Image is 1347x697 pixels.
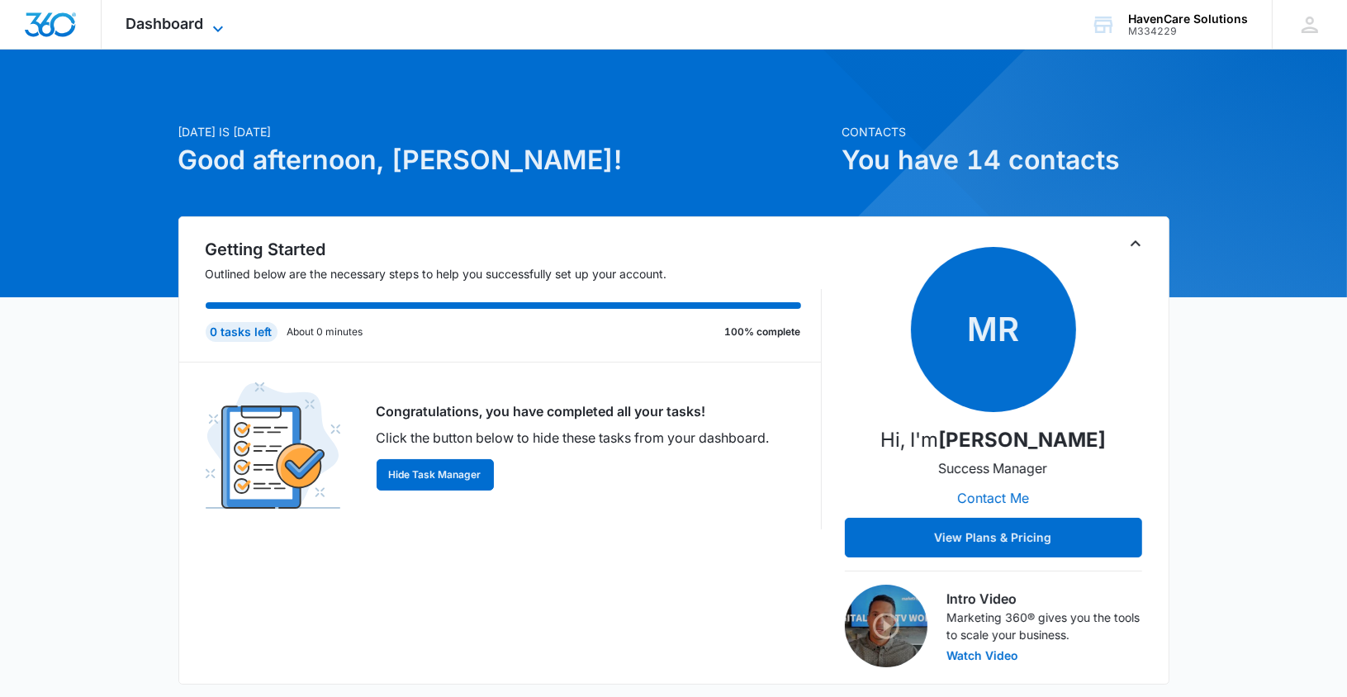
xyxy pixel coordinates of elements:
[1126,234,1145,254] button: Toggle Collapse
[377,401,770,421] p: Congratulations, you have completed all your tasks!
[911,247,1076,412] span: MR
[947,650,1019,661] button: Watch Video
[1128,12,1248,26] div: account name
[377,459,494,491] button: Hide Task Manager
[939,458,1048,478] p: Success Manager
[287,325,363,339] p: About 0 minutes
[206,265,822,282] p: Outlined below are the necessary steps to help you successfully set up your account.
[880,425,1106,455] p: Hi, I'm
[947,609,1142,643] p: Marketing 360® gives you the tools to scale your business.
[938,428,1106,452] strong: [PERSON_NAME]
[377,428,770,448] p: Click the button below to hide these tasks from your dashboard.
[206,237,822,262] h2: Getting Started
[845,585,927,667] img: Intro Video
[126,15,204,32] span: Dashboard
[178,123,832,140] p: [DATE] is [DATE]
[725,325,801,339] p: 100% complete
[845,518,1142,557] button: View Plans & Pricing
[178,140,832,180] h1: Good afternoon, [PERSON_NAME]!
[206,322,277,342] div: 0 tasks left
[941,478,1046,518] button: Contact Me
[947,589,1142,609] h3: Intro Video
[842,140,1169,180] h1: You have 14 contacts
[842,123,1169,140] p: Contacts
[1128,26,1248,37] div: account id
